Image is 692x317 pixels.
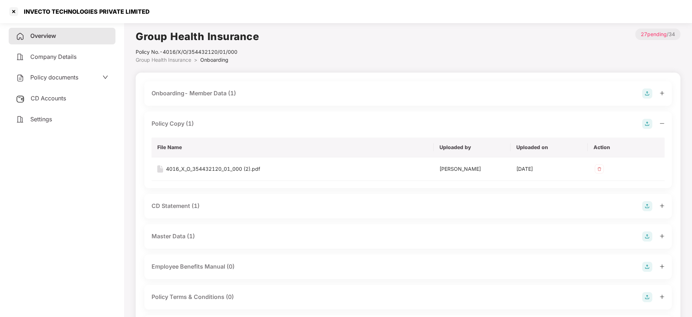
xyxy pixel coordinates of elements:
[30,53,76,60] span: Company Details
[642,292,652,302] img: svg+xml;base64,PHN2ZyB4bWxucz0iaHR0cDovL3d3dy53My5vcmcvMjAwMC9zdmciIHdpZHRoPSIyOCIgaGVpZ2h0PSIyOC...
[152,232,195,241] div: Master Data (1)
[152,201,200,210] div: CD Statement (1)
[642,262,652,272] img: svg+xml;base64,PHN2ZyB4bWxucz0iaHR0cDovL3d3dy53My5vcmcvMjAwMC9zdmciIHdpZHRoPSIyOCIgaGVpZ2h0PSIyOC...
[16,95,25,103] img: svg+xml;base64,PHN2ZyB3aWR0aD0iMjUiIGhlaWdodD0iMjQiIHZpZXdCb3g9IjAgMCAyNSAyNCIgZmlsbD0ibm9uZSIgeG...
[102,74,108,80] span: down
[30,32,56,39] span: Overview
[434,138,511,157] th: Uploaded by
[588,138,665,157] th: Action
[152,119,194,128] div: Policy Copy (1)
[30,116,52,123] span: Settings
[152,262,235,271] div: Employee Benefits Manual (0)
[594,163,605,175] img: svg+xml;base64,PHN2ZyB4bWxucz0iaHR0cDovL3d3dy53My5vcmcvMjAwMC9zdmciIHdpZHRoPSIzMiIgaGVpZ2h0PSIzMi...
[30,74,78,81] span: Policy documents
[31,95,66,102] span: CD Accounts
[641,31,667,37] span: 27 pending
[136,57,191,63] span: Group Health Insurance
[200,57,228,63] span: Onboarding
[16,115,25,124] img: svg+xml;base64,PHN2ZyB4bWxucz0iaHR0cDovL3d3dy53My5vcmcvMjAwMC9zdmciIHdpZHRoPSIyNCIgaGVpZ2h0PSIyNC...
[635,29,680,40] p: / 34
[642,231,652,242] img: svg+xml;base64,PHN2ZyB4bWxucz0iaHR0cDovL3d3dy53My5vcmcvMjAwMC9zdmciIHdpZHRoPSIyOCIgaGVpZ2h0PSIyOC...
[16,74,25,82] img: svg+xml;base64,PHN2ZyB4bWxucz0iaHR0cDovL3d3dy53My5vcmcvMjAwMC9zdmciIHdpZHRoPSIyNCIgaGVpZ2h0PSIyNC...
[511,138,587,157] th: Uploaded on
[16,53,25,61] img: svg+xml;base64,PHN2ZyB4bWxucz0iaHR0cDovL3d3dy53My5vcmcvMjAwMC9zdmciIHdpZHRoPSIyNCIgaGVpZ2h0PSIyNC...
[660,121,665,126] span: minus
[642,119,652,129] img: svg+xml;base64,PHN2ZyB4bWxucz0iaHR0cDovL3d3dy53My5vcmcvMjAwMC9zdmciIHdpZHRoPSIyOCIgaGVpZ2h0PSIyOC...
[152,138,434,157] th: File Name
[194,57,197,63] span: >
[642,88,652,99] img: svg+xml;base64,PHN2ZyB4bWxucz0iaHR0cDovL3d3dy53My5vcmcvMjAwMC9zdmciIHdpZHRoPSIyOCIgaGVpZ2h0PSIyOC...
[516,165,582,173] div: [DATE]
[19,8,150,15] div: INVECTO TECHNOLOGIES PRIVATE LIMITED
[136,48,259,56] div: Policy No.- 4016/X/O/354432120/01/000
[152,292,234,301] div: Policy Terms & Conditions (0)
[166,165,260,173] div: 4016_X_O_354432120_01_000 (2).pdf
[660,203,665,208] span: plus
[660,264,665,269] span: plus
[136,29,259,44] h1: Group Health Insurance
[16,32,25,41] img: svg+xml;base64,PHN2ZyB4bWxucz0iaHR0cDovL3d3dy53My5vcmcvMjAwMC9zdmciIHdpZHRoPSIyNCIgaGVpZ2h0PSIyNC...
[157,165,163,173] img: svg+xml;base64,PHN2ZyB4bWxucz0iaHR0cDovL3d3dy53My5vcmcvMjAwMC9zdmciIHdpZHRoPSIxNiIgaGVpZ2h0PSIyMC...
[660,294,665,299] span: plus
[152,89,236,98] div: Onboarding- Member Data (1)
[642,201,652,211] img: svg+xml;base64,PHN2ZyB4bWxucz0iaHR0cDovL3d3dy53My5vcmcvMjAwMC9zdmciIHdpZHRoPSIyOCIgaGVpZ2h0PSIyOC...
[660,234,665,239] span: plus
[660,91,665,96] span: plus
[439,165,505,173] div: [PERSON_NAME]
